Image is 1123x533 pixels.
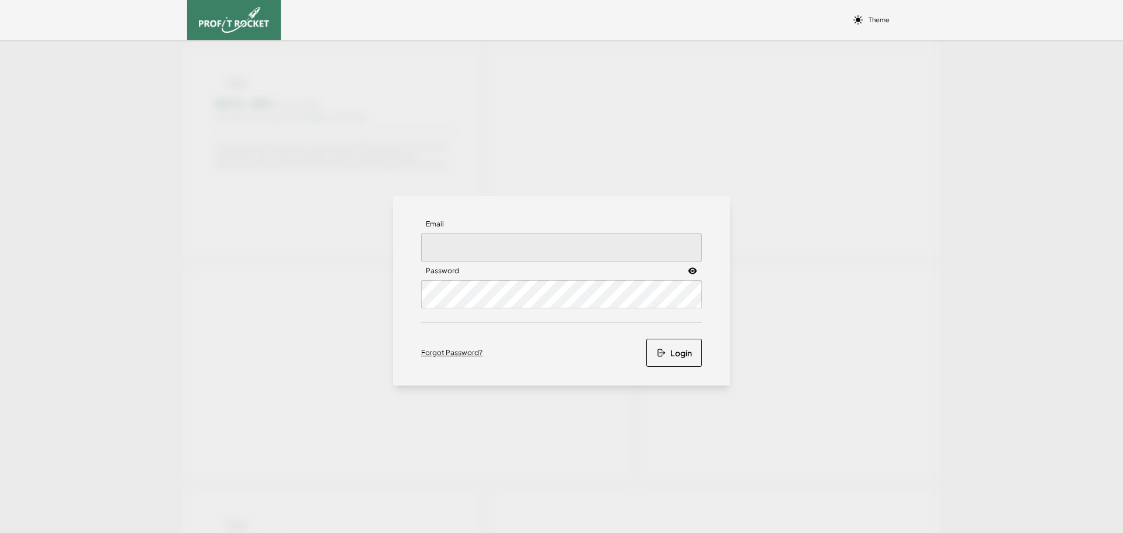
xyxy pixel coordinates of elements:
label: Password [421,262,464,280]
button: Login [646,339,702,367]
p: Theme [869,15,890,24]
img: image [199,7,269,33]
a: Forgot Password? [421,348,483,357]
label: Email [421,215,449,233]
